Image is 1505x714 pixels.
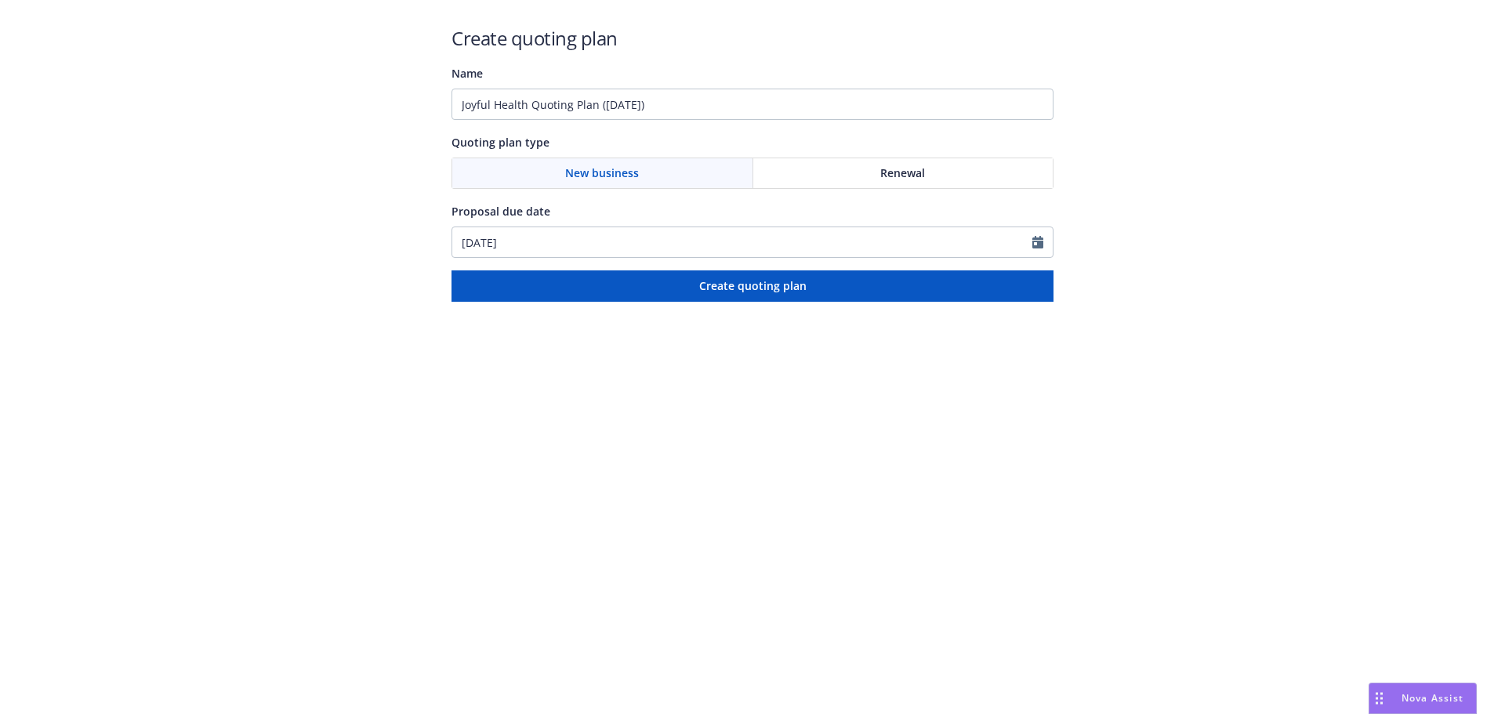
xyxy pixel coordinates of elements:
h1: Create quoting plan [451,25,1053,51]
input: Quoting plan name [451,89,1053,120]
span: Renewal [880,165,925,181]
button: Create quoting plan [451,270,1053,302]
span: Create quoting plan [699,278,807,293]
span: Proposal due date [451,204,550,219]
svg: Calendar [1032,236,1043,248]
span: Name [451,66,483,81]
span: Nova Assist [1402,691,1463,705]
input: MM/DD/YYYY [452,227,1032,257]
div: Drag to move [1369,683,1389,713]
span: Quoting plan type [451,135,549,150]
button: Nova Assist [1369,683,1477,714]
span: New business [565,165,639,181]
